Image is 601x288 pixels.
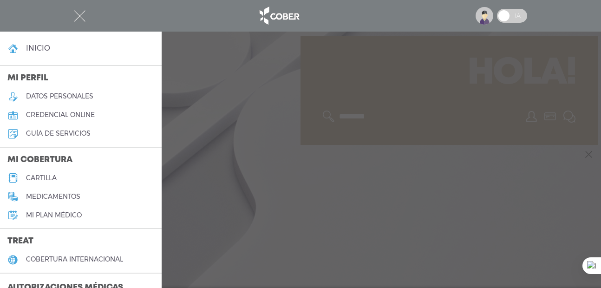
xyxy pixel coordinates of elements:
[26,174,57,182] h5: cartilla
[26,130,91,137] h5: guía de servicios
[26,44,50,52] h4: inicio
[26,193,80,201] h5: medicamentos
[26,111,95,119] h5: credencial online
[74,10,85,22] img: Cober_menu-close-white.svg
[26,92,93,100] h5: datos personales
[26,211,82,219] h5: Mi plan médico
[26,255,123,263] h5: cobertura internacional
[476,7,493,25] img: profile-placeholder.svg
[255,5,303,27] img: logo_cober_home-white.png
